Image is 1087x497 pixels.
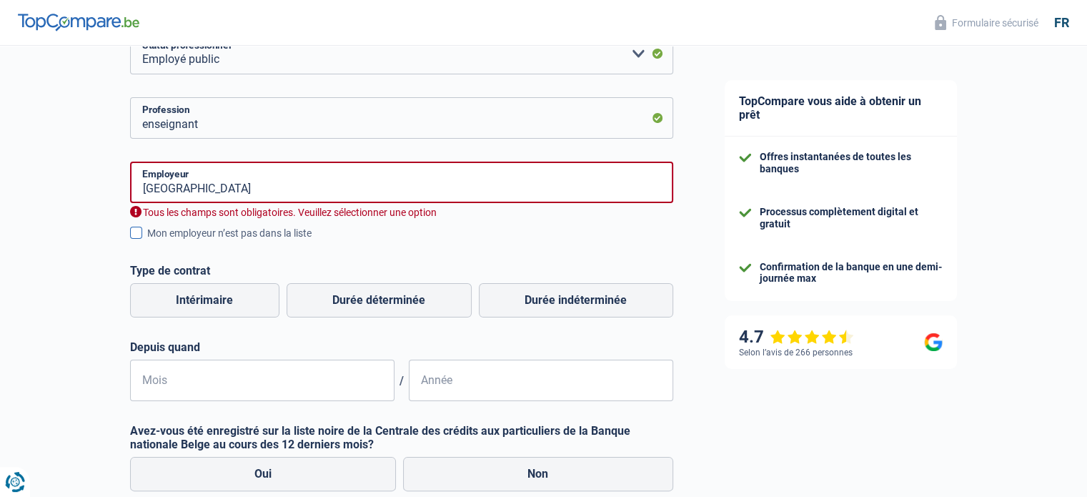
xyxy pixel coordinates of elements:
[1054,15,1069,31] div: fr
[130,162,673,203] input: Cherchez votre employeur
[130,360,394,401] input: MM
[130,457,397,491] label: Oui
[130,283,279,318] label: Intérimaire
[739,327,854,348] div: 4.7
[130,264,673,277] label: Type de contrat
[130,206,673,220] div: Tous les champs sont obligatoires. Veuillez sélectionner une option
[739,348,853,358] div: Selon l’avis de 266 personnes
[725,80,957,137] div: TopCompare vous aide à obtenir un prêt
[479,283,673,318] label: Durée indéterminée
[130,424,673,451] label: Avez-vous été enregistré sur la liste noire de la Centrale des crédits aux particuliers de la Ban...
[18,14,139,31] img: TopCompare Logo
[147,226,673,241] div: Mon employeur n’est pas dans la liste
[403,457,673,491] label: Non
[287,283,472,318] label: Durée déterminée
[130,340,673,354] label: Depuis quand
[760,151,943,175] div: Offres instantanées de toutes les banques
[394,374,409,388] span: /
[760,261,943,285] div: Confirmation de la banque en une demi-journée max
[760,206,943,230] div: Processus complètement digital et gratuit
[409,360,673,401] input: AAAA
[926,11,1047,34] button: Formulaire sécurisé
